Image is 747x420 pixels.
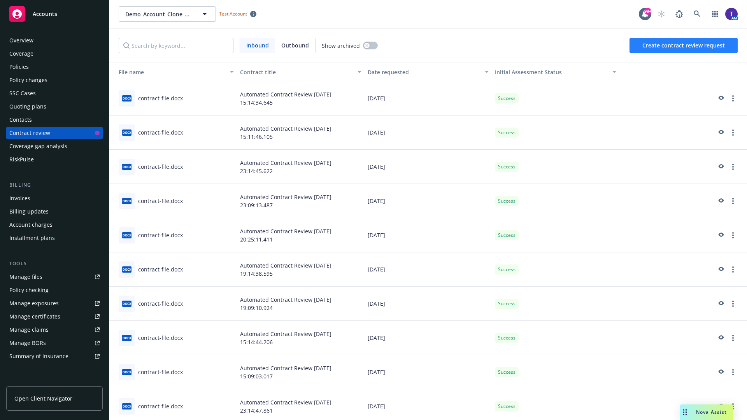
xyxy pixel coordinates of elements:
div: Analytics hub [6,378,103,386]
span: docx [122,403,132,409]
span: docx [122,369,132,375]
span: Outbound [275,38,315,53]
span: Inbound [246,41,269,49]
a: preview [716,333,725,343]
span: Success [498,403,516,410]
a: Accounts [6,3,103,25]
a: Search [689,6,705,22]
button: Contract title [237,63,365,81]
div: Automated Contract Review [DATE] 23:09:13.487 [237,184,365,218]
a: RiskPulse [6,153,103,166]
div: Contract review [9,127,50,139]
span: Open Client Navigator [14,394,72,402]
div: Toggle SortBy [495,68,608,76]
span: docx [122,232,132,238]
div: RiskPulse [9,153,34,166]
a: Manage BORs [6,337,103,349]
div: Account charges [9,219,53,231]
div: Manage claims [9,324,49,336]
a: more [728,231,738,240]
span: Initial Assessment Status [495,68,562,76]
div: Automated Contract Review [DATE] 20:25:11.411 [237,218,365,252]
div: Manage certificates [9,310,60,323]
div: Date requested [368,68,480,76]
div: Manage exposures [9,297,59,310]
div: Contract title [240,68,353,76]
a: more [728,333,738,343]
div: contract-file.docx [138,128,183,136]
span: docx [122,266,132,272]
a: Quoting plans [6,100,103,113]
div: Installment plans [9,232,55,244]
span: Demo_Account_Clone_QA_CR_Tests_Client [125,10,193,18]
a: Account charges [6,219,103,231]
a: preview [716,265,725,274]
span: docx [122,129,132,135]
a: Report a Bug [672,6,687,22]
div: Manage files [9,271,42,283]
div: [DATE] [365,287,492,321]
a: Manage files [6,271,103,283]
span: Success [498,369,516,376]
a: Billing updates [6,205,103,218]
div: [DATE] [365,184,492,218]
button: Create contract review request [630,38,738,53]
div: 99+ [644,8,651,15]
img: photo [725,8,738,20]
a: preview [716,162,725,171]
a: preview [716,128,725,137]
a: Start snowing [654,6,669,22]
span: Success [498,198,516,205]
div: contract-file.docx [138,197,183,205]
div: Automated Contract Review [DATE] 19:14:38.595 [237,252,365,287]
a: Summary of insurance [6,350,103,362]
a: preview [716,402,725,411]
div: Automated Contract Review [DATE] 15:11:46.105 [237,115,365,150]
a: preview [716,231,725,240]
div: Contacts [9,114,32,126]
div: [DATE] [365,321,492,355]
span: Success [498,300,516,307]
div: Automated Contract Review [DATE] 19:09:10.924 [237,287,365,321]
a: Invoices [6,192,103,205]
div: Billing updates [9,205,49,218]
a: Switch app [707,6,723,22]
span: Success [498,129,516,136]
a: preview [716,94,725,103]
div: Automated Contract Review [DATE] 15:14:44.206 [237,321,365,355]
div: Invoices [9,192,30,205]
div: Manage BORs [9,337,46,349]
a: more [728,196,738,206]
button: Date requested [365,63,492,81]
span: docx [122,95,132,101]
div: contract-file.docx [138,299,183,308]
div: Policy changes [9,74,47,86]
div: Billing [6,181,103,189]
span: Success [498,334,516,341]
span: docx [122,164,132,170]
a: preview [716,196,725,206]
div: Coverage [9,47,33,60]
div: [DATE] [365,81,492,115]
div: contract-file.docx [138,265,183,273]
div: Toggle SortBy [112,68,225,76]
button: Demo_Account_Clone_QA_CR_Tests_Client [119,6,216,22]
button: Nova Assist [680,404,733,420]
div: Automated Contract Review [DATE] 15:09:03.017 [237,355,365,389]
span: Create contract review request [642,42,725,49]
a: more [728,94,738,103]
a: more [728,367,738,377]
div: [DATE] [365,150,492,184]
a: Manage claims [6,324,103,336]
a: Installment plans [6,232,103,244]
span: Outbound [281,41,309,49]
a: Contacts [6,114,103,126]
a: Policy checking [6,284,103,296]
a: Policy changes [6,74,103,86]
span: Test Account [219,10,247,17]
div: Tools [6,260,103,268]
div: File name [112,68,225,76]
div: Policy checking [9,284,49,296]
a: Coverage [6,47,103,60]
div: Automated Contract Review [DATE] 15:14:34.645 [237,81,365,115]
